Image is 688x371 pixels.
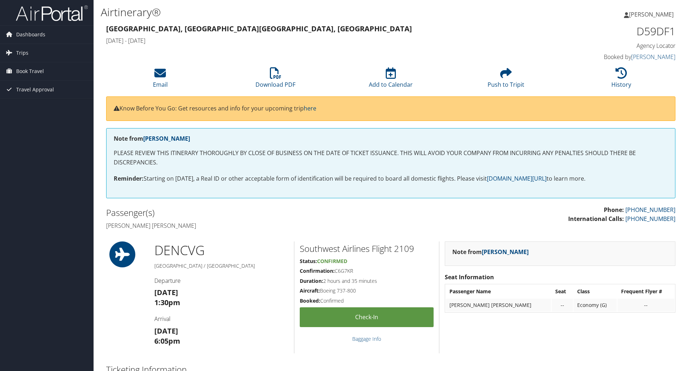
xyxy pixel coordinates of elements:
span: Travel Approval [16,81,54,99]
h4: Departure [154,277,289,285]
a: [PERSON_NAME] [631,53,675,61]
h4: [PERSON_NAME] [PERSON_NAME] [106,222,385,230]
a: History [611,71,631,89]
p: Know Before You Go: Get resources and info for your upcoming trip [114,104,668,113]
div: -- [555,302,569,308]
span: Dashboards [16,26,45,44]
strong: Reminder: [114,175,144,182]
strong: Status: [300,258,317,264]
a: [PHONE_NUMBER] [625,206,675,214]
strong: [GEOGRAPHIC_DATA], [GEOGRAPHIC_DATA] [GEOGRAPHIC_DATA], [GEOGRAPHIC_DATA] [106,24,412,33]
h4: Agency Locator [541,42,675,50]
strong: 6:05pm [154,336,180,346]
strong: Confirmation: [300,267,335,274]
a: here [304,104,316,112]
a: [DOMAIN_NAME][URL] [487,175,547,182]
div: -- [621,302,671,308]
strong: 1:30pm [154,298,180,307]
strong: Note from [452,248,529,256]
span: Book Travel [16,62,44,80]
a: Baggage Info [352,335,381,342]
h4: Booked by [541,53,675,61]
h5: Boeing 737-800 [300,287,434,294]
strong: Aircraft: [300,287,320,294]
a: Email [153,71,168,89]
h5: [GEOGRAPHIC_DATA] / [GEOGRAPHIC_DATA] [154,262,289,270]
strong: Duration: [300,277,323,284]
td: Economy (G) [574,299,617,312]
h1: DEN CVG [154,241,289,259]
h2: Southwest Airlines Flight 2109 [300,243,434,255]
h2: Passenger(s) [106,207,385,219]
img: airportal-logo.png [16,5,88,22]
strong: Booked: [300,297,320,304]
p: Starting on [DATE], a Real ID or other acceptable form of identification will be required to boar... [114,174,668,184]
span: Confirmed [317,258,347,264]
h4: Arrival [154,315,289,323]
th: Seat [552,285,573,298]
a: [PERSON_NAME] [624,4,681,25]
a: Add to Calendar [369,71,413,89]
h5: 2 hours and 35 minutes [300,277,434,285]
a: Download PDF [255,71,295,89]
span: Trips [16,44,28,62]
a: [PHONE_NUMBER] [625,215,675,223]
strong: [DATE] [154,288,178,297]
strong: Seat Information [445,273,494,281]
a: [PERSON_NAME] [482,248,529,256]
p: PLEASE REVIEW THIS ITINERARY THOROUGHLY BY CLOSE OF BUSINESS ON THE DATE OF TICKET ISSUANCE. THIS... [114,149,668,167]
h1: D59DF1 [541,24,675,39]
strong: Note from [114,135,190,142]
strong: Phone: [604,206,624,214]
th: Passenger Name [446,285,551,298]
h4: [DATE] - [DATE] [106,37,530,45]
h5: Confirmed [300,297,434,304]
th: Class [574,285,617,298]
strong: International Calls: [568,215,624,223]
h5: C6G7KR [300,267,434,275]
th: Frequent Flyer # [617,285,674,298]
span: [PERSON_NAME] [629,10,674,18]
a: Push to Tripit [488,71,524,89]
td: [PERSON_NAME] [PERSON_NAME] [446,299,551,312]
a: [PERSON_NAME] [143,135,190,142]
h1: Airtinerary® [101,5,488,20]
strong: [DATE] [154,326,178,336]
a: Check-in [300,307,434,327]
